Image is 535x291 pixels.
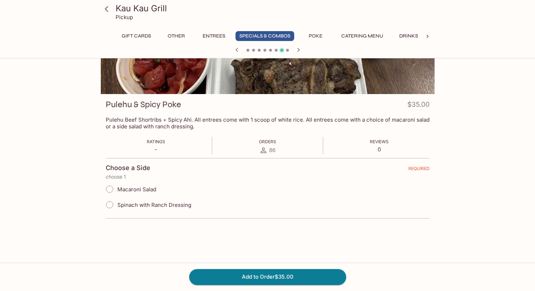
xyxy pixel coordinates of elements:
span: Macaroni Salad [117,186,156,193]
p: Pickup [116,14,133,21]
button: Entrees [198,31,230,41]
button: Add to Order$35.00 [189,269,346,285]
span: Reviews [370,139,389,144]
button: Specials & Combos [235,31,294,41]
p: 0 [370,146,389,153]
p: choose 1 [106,174,430,180]
h4: $35.00 [407,99,430,113]
span: REQUIRED [408,166,430,174]
span: Spinach with Ranch Dressing [117,202,191,208]
h3: Pulehu & Spicy Poke [106,99,181,110]
span: Ratings [147,139,165,144]
button: Drinks [393,31,425,41]
button: Catering Menu [337,31,387,41]
span: 86 [269,147,275,153]
button: Poke [300,31,332,41]
button: Gift Cards [118,31,155,41]
button: Other [161,31,192,41]
div: Pulehu & Spicy Poke [101,0,435,94]
h3: Kau Kau Grill [116,3,432,14]
h4: Choose a Side [106,164,150,172]
p: - [147,146,165,153]
p: Pulehu Beef Shortribs + Spicy Ahi. All entrees come with 1 scoop of white rice. All entrees come ... [106,116,430,130]
span: Orders [259,139,276,144]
